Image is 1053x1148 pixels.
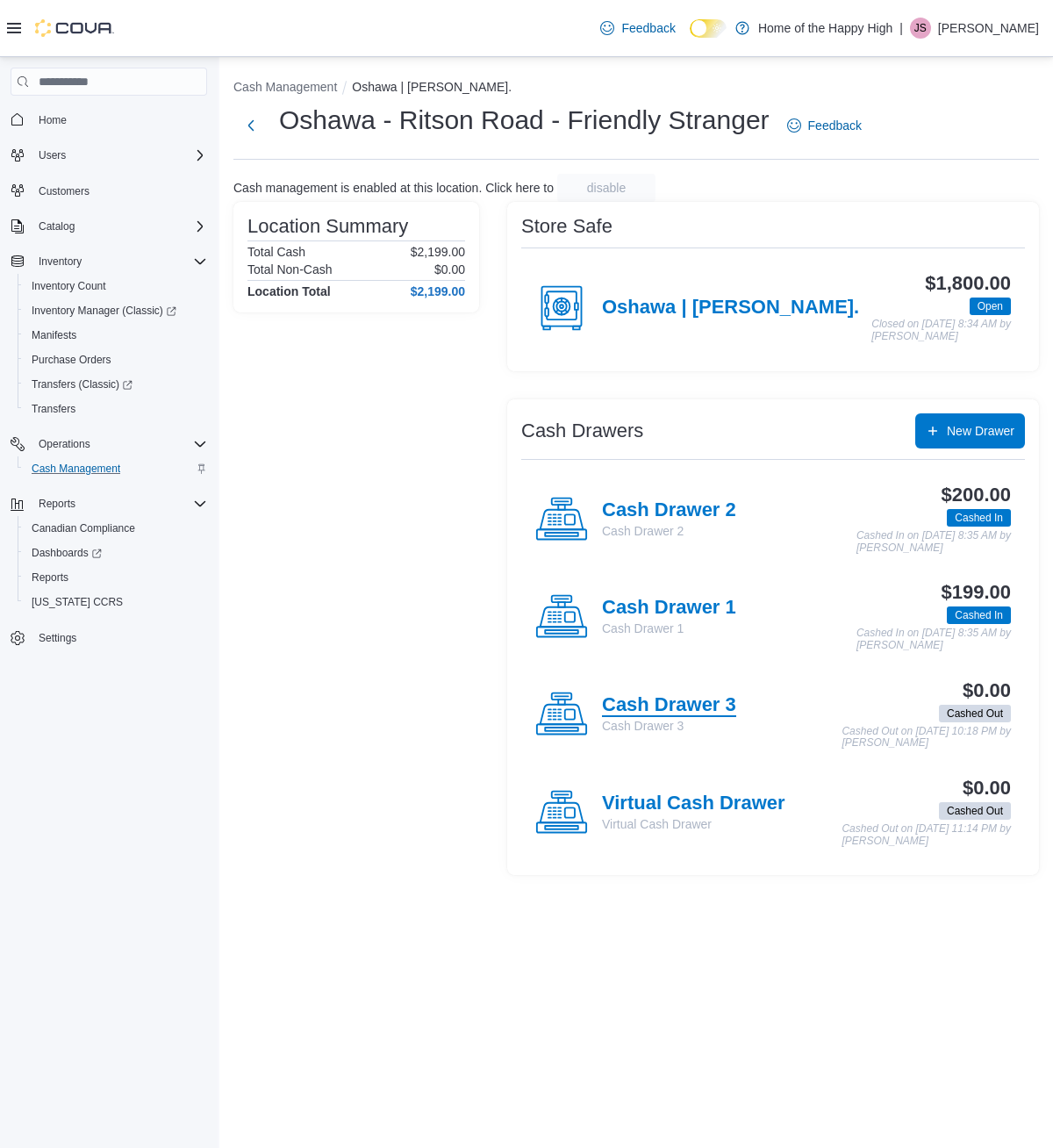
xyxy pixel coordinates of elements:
[947,422,1014,440] span: New Drawer
[25,542,207,563] span: Dashboards
[32,493,82,514] button: Reports
[32,110,74,131] a: Home
[39,219,75,233] span: Catalog
[32,304,176,318] span: Inventory Manager (Classic)
[32,180,207,202] span: Customers
[18,541,214,565] a: Dashboards
[32,251,207,272] span: Inventory
[587,179,626,197] span: disable
[780,108,869,143] a: Feedback
[25,300,207,321] span: Inventory Manager (Classic)
[602,694,736,717] h4: Cash Drawer 3
[18,565,214,590] button: Reports
[233,78,1039,99] nav: An example of EuiBreadcrumbs
[11,99,207,696] nav: Complex example
[32,402,75,416] span: Transfers
[18,590,214,614] button: [US_STATE] CCRS
[758,18,892,39] p: Home of the Happy High
[39,113,67,127] span: Home
[593,11,682,46] a: Feedback
[411,245,465,259] p: $2,199.00
[942,582,1011,603] h3: $199.00
[32,493,207,514] span: Reports
[947,803,1003,819] span: Cashed Out
[521,216,612,237] h3: Store Safe
[18,323,214,348] button: Manifests
[4,143,214,168] button: Users
[32,377,133,391] span: Transfers (Classic)
[411,284,465,298] h4: $2,199.00
[18,348,214,372] button: Purchase Orders
[4,106,214,132] button: Home
[32,570,68,585] span: Reports
[856,530,1011,554] p: Cashed In on [DATE] 8:35 AM by [PERSON_NAME]
[32,216,207,237] span: Catalog
[25,592,130,613] a: [US_STATE] CCRS
[602,815,785,833] p: Virtual Cash Drawer
[352,80,512,94] button: Oshawa | [PERSON_NAME].
[25,325,207,346] span: Manifests
[915,413,1025,448] button: New Drawer
[4,625,214,650] button: Settings
[621,19,675,37] span: Feedback
[690,38,691,39] span: Dark Mode
[247,284,331,298] h4: Location Total
[39,631,76,645] span: Settings
[25,398,82,420] a: Transfers
[938,18,1039,39] p: [PERSON_NAME]
[4,214,214,239] button: Catalog
[32,279,106,293] span: Inventory Count
[955,510,1003,526] span: Cashed In
[856,628,1011,651] p: Cashed In on [DATE] 8:35 AM by [PERSON_NAME]
[25,276,207,297] span: Inventory Count
[602,620,736,637] p: Cash Drawer 1
[4,178,214,204] button: Customers
[25,300,183,321] a: Inventory Manager (Classic)
[32,462,120,476] span: Cash Management
[4,249,214,274] button: Inventory
[18,274,214,298] button: Inventory Count
[39,497,75,511] span: Reports
[35,19,114,37] img: Cova
[947,706,1003,721] span: Cashed Out
[947,606,1011,624] span: Cashed In
[899,18,903,39] p: |
[914,18,927,39] span: JS
[955,607,1003,623] span: Cashed In
[39,148,66,162] span: Users
[978,298,1003,314] span: Open
[32,328,76,342] span: Manifests
[32,434,207,455] span: Operations
[32,627,207,649] span: Settings
[32,181,97,202] a: Customers
[32,595,123,609] span: [US_STATE] CCRS
[32,353,111,367] span: Purchase Orders
[233,181,554,195] p: Cash management is enabled at this location. Click here to
[18,372,214,397] a: Transfers (Classic)
[521,420,643,441] h3: Cash Drawers
[18,397,214,421] button: Transfers
[842,823,1011,847] p: Cashed Out on [DATE] 11:14 PM by [PERSON_NAME]
[602,793,785,815] h4: Virtual Cash Drawer
[25,325,83,346] a: Manifests
[233,80,337,94] button: Cash Management
[602,597,736,620] h4: Cash Drawer 1
[39,437,90,451] span: Operations
[25,458,207,479] span: Cash Management
[25,398,207,420] span: Transfers
[18,516,214,541] button: Canadian Compliance
[39,184,90,198] span: Customers
[25,349,118,370] a: Purchase Orders
[942,484,1011,506] h3: $200.00
[947,509,1011,527] span: Cashed In
[25,567,207,588] span: Reports
[25,374,140,395] a: Transfers (Classic)
[25,567,75,588] a: Reports
[4,491,214,516] button: Reports
[871,319,1011,342] p: Closed on [DATE] 8:34 AM by [PERSON_NAME]
[247,262,333,276] h6: Total Non-Cash
[32,546,102,560] span: Dashboards
[557,174,655,202] button: disable
[25,518,207,539] span: Canadian Compliance
[970,298,1011,315] span: Open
